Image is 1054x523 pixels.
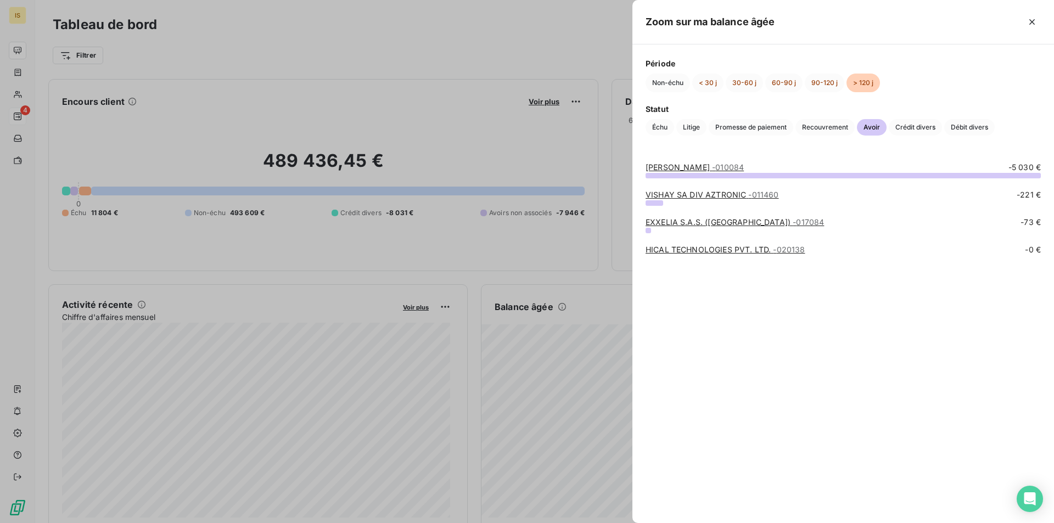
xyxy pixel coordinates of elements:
[765,74,803,92] button: 60-90 j
[773,245,805,254] span: - 020138
[646,162,744,172] a: [PERSON_NAME]
[712,162,744,172] span: - 010084
[676,119,707,136] button: Litige
[646,245,805,254] a: HICAL TECHNOLOGIES PVT. LTD.
[1021,217,1041,228] span: -73 €
[857,119,887,136] button: Avoir
[1017,486,1043,512] div: Open Intercom Messenger
[1017,189,1041,200] span: -221 €
[805,74,844,92] button: 90-120 j
[1008,162,1041,173] span: -5 030 €
[646,58,1041,69] span: Période
[748,190,778,199] span: - 011460
[692,74,724,92] button: < 30 j
[646,217,824,227] a: EXXELIA S.A.S. ([GEOGRAPHIC_DATA])
[709,119,793,136] button: Promesse de paiement
[889,119,942,136] button: Crédit divers
[646,74,690,92] button: Non-échu
[726,74,763,92] button: 30-60 j
[646,14,775,30] h5: Zoom sur ma balance âgée
[793,217,824,227] span: - 017084
[1025,244,1041,255] span: -0 €
[646,190,779,199] a: VISHAY SA DIV AZTRONIC
[646,103,1041,115] span: Statut
[846,74,880,92] button: > 120 j
[795,119,855,136] button: Recouvrement
[646,119,674,136] button: Échu
[944,119,995,136] button: Débit divers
